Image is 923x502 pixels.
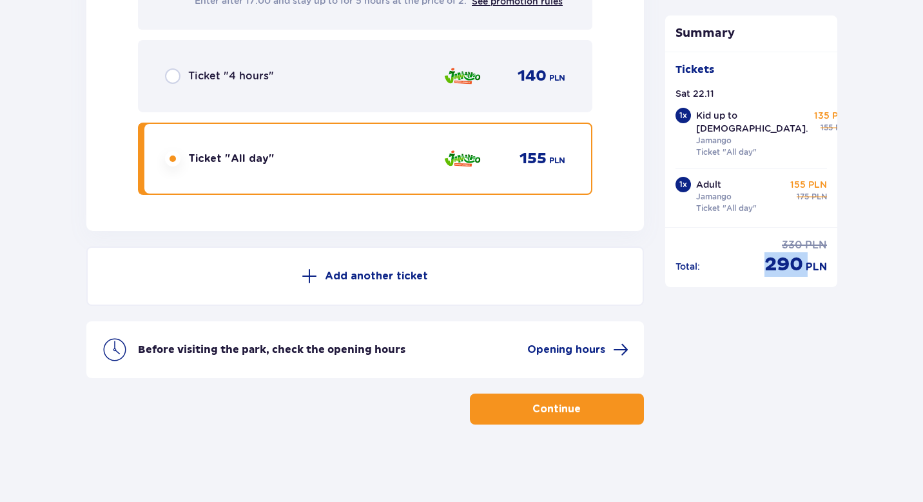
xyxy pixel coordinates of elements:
[675,87,714,100] p: Sat 22.11
[696,109,808,135] p: Kid up to [DEMOGRAPHIC_DATA].
[675,260,700,273] p: Total :
[675,177,691,192] div: 1 x
[443,63,481,90] img: Jamango
[188,69,274,83] span: Ticket "4 hours"
[835,122,851,134] span: PLN
[675,63,714,77] p: Tickets
[696,146,757,158] p: Ticket "All day"
[696,178,721,191] p: Adult
[675,108,691,123] div: 1 x
[797,191,809,203] span: 175
[527,342,628,357] a: Opening hours
[549,72,565,84] span: PLN
[470,394,644,425] button: Continue
[814,109,851,122] p: 135 PLN
[806,260,827,274] span: PLN
[325,269,428,283] p: Add another ticket
[86,246,644,306] button: Add another ticket
[665,26,838,41] p: Summary
[549,155,565,166] span: PLN
[527,343,605,357] span: Opening hours
[790,178,827,191] p: 155 PLN
[188,152,275,166] span: Ticket "All day"
[532,402,581,416] p: Continue
[138,343,405,357] p: Before visiting the park, check the opening hours
[518,66,547,86] span: 140
[764,252,803,277] span: 290
[782,238,802,252] span: 330
[696,203,757,214] p: Ticket "All day"
[443,145,481,172] img: Jamango
[811,191,827,203] span: PLN
[520,149,547,168] span: 155
[805,238,827,252] span: PLN
[821,122,833,134] span: 155
[696,135,732,146] p: Jamango
[696,191,732,203] p: Jamango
